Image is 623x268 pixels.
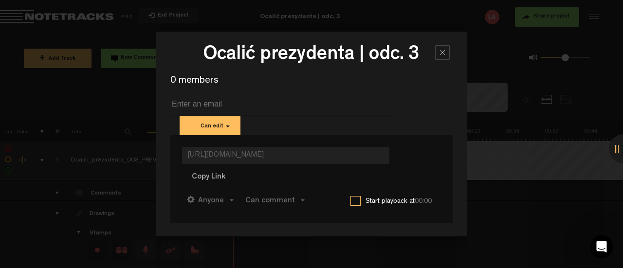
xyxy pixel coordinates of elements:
[170,74,453,88] p: 0 members
[182,188,238,212] button: Anyone
[366,197,441,206] label: Start playback at
[182,167,235,187] button: Copy Link
[198,197,224,205] span: Anyone
[180,116,240,135] button: Can edit
[19,16,39,35] img: Profile image for Kam
[245,197,295,205] span: Can comment
[590,235,613,258] iframe: Intercom live chat
[129,203,163,210] span: Messages
[19,102,175,119] p: How can we help?
[240,188,310,212] button: Can comment
[172,96,392,112] input: Enter an email
[182,147,389,164] span: [URL][DOMAIN_NAME]
[19,69,175,102] p: Hi [PERSON_NAME] 👋
[201,124,223,129] span: Can edit
[10,131,185,168] div: Send us a messageWe typically reply in a few minutes
[20,139,163,149] div: Send us a message
[97,179,195,217] button: Messages
[415,198,432,205] span: 00:00
[37,203,59,210] span: Home
[167,16,185,33] div: Close
[20,149,163,160] div: We typically reply in a few minutes
[170,45,453,69] h3: Ocalić prezydenta | odc. 3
